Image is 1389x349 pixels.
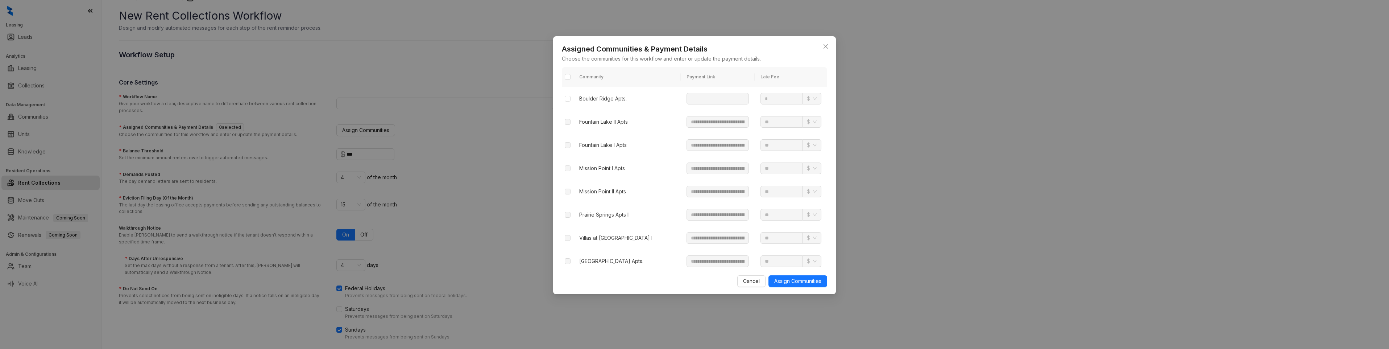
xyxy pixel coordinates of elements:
p: Mission Point I Apts [579,164,675,172]
p: Fountain Lake I Apts [579,141,675,149]
span: Cancel [743,277,760,285]
h2: Assigned Communities & Payment Details [562,44,827,55]
p: Choose the communities for this workflow and enter or update the payment details. [562,55,827,63]
p: Prairie Springs Apts II [579,211,675,219]
p: Mission Point II Apts [579,188,675,196]
span: $ [807,209,817,220]
th: Late Fee [755,67,827,87]
th: Community [573,67,681,87]
span: Assign Communities [774,277,821,285]
p: Villas at [GEOGRAPHIC_DATA] I [579,234,675,242]
span: $ [807,233,817,243]
p: Boulder Ridge Apts. [579,95,675,103]
span: $ [807,93,817,104]
span: close [823,44,829,49]
span: $ [807,163,817,174]
button: Close [820,41,832,52]
span: $ [807,140,817,151]
span: $ [807,186,817,197]
p: Fountain Lake II Apts [579,118,675,126]
th: Payment Link [681,67,755,87]
button: Assign Communities [768,275,827,287]
button: Cancel [737,275,766,287]
span: $ [807,116,817,127]
p: [GEOGRAPHIC_DATA] Apts. [579,257,675,265]
span: $ [807,256,817,267]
